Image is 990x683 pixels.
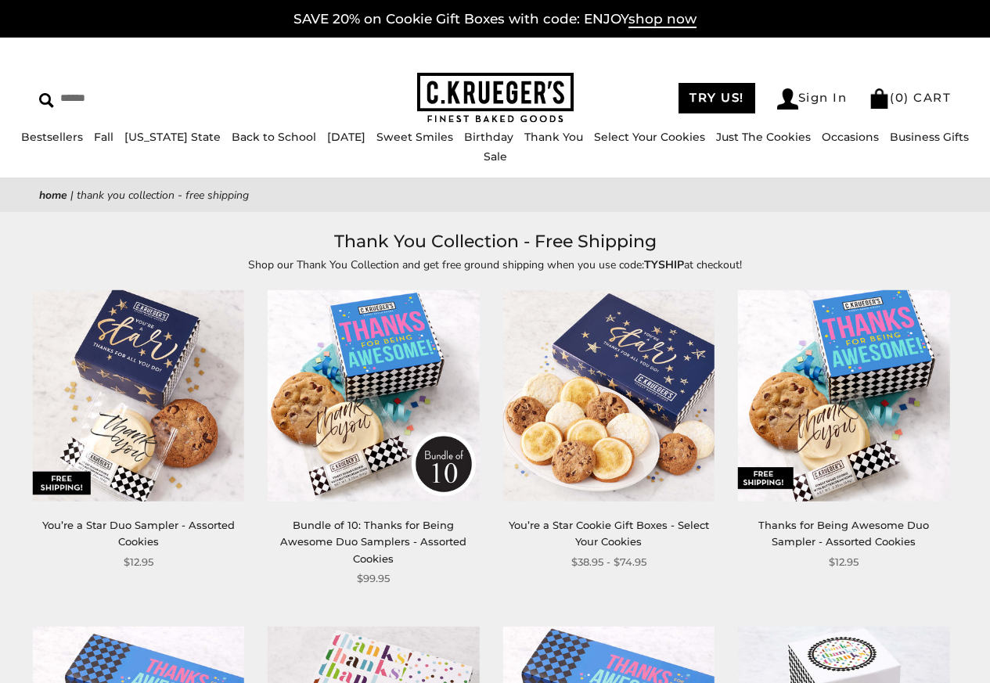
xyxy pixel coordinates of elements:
[376,130,453,144] a: Sweet Smiles
[357,570,390,587] span: $99.95
[94,130,113,144] a: Fall
[232,130,316,144] a: Back to School
[39,93,54,108] img: Search
[758,519,929,548] a: Thanks for Being Awesome Duo Sampler - Assorted Cookies
[895,90,905,105] span: 0
[594,130,705,144] a: Select Your Cookies
[42,519,235,548] a: You’re a Star Duo Sampler - Assorted Cookies
[268,290,479,501] img: Bundle of 10: Thanks for Being Awesome Duo Samplers - Assorted Cookies
[124,130,221,144] a: [US_STATE] State
[33,290,244,501] img: You’re a Star Duo Sampler - Assorted Cookies
[70,188,74,203] span: |
[39,188,67,203] a: Home
[484,149,507,164] a: Sale
[628,11,697,28] span: shop now
[39,86,248,110] input: Search
[524,130,583,144] a: Thank You
[417,73,574,124] img: C.KRUEGER'S
[679,83,755,113] a: TRY US!
[869,88,890,109] img: Bag
[63,228,927,256] h1: Thank You Collection - Free Shipping
[890,130,969,144] a: Business Gifts
[509,519,709,548] a: You’re a Star Cookie Gift Boxes - Select Your Cookies
[77,188,249,203] span: Thank You Collection - Free Shipping
[869,90,951,105] a: (0) CART
[716,130,811,144] a: Just The Cookies
[777,88,848,110] a: Sign In
[135,256,855,274] div: Shop our Thank You Collection and get free ground shipping when you use code: at checkout!
[280,519,466,565] a: Bundle of 10: Thanks for Being Awesome Duo Samplers - Assorted Cookies
[503,290,715,501] img: You’re a Star Cookie Gift Boxes - Select Your Cookies
[21,130,83,144] a: Bestsellers
[829,554,859,570] span: $12.95
[464,130,513,144] a: Birthday
[738,290,949,501] img: Thanks for Being Awesome Duo Sampler - Assorted Cookies
[293,11,697,28] a: SAVE 20% on Cookie Gift Boxes with code: ENJOYshop now
[327,130,365,144] a: [DATE]
[124,554,153,570] span: $12.95
[644,257,684,272] strong: TYSHIP
[571,554,646,570] span: $38.95 - $74.95
[39,186,951,204] nav: breadcrumbs
[822,130,879,144] a: Occasions
[777,88,798,110] img: Account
